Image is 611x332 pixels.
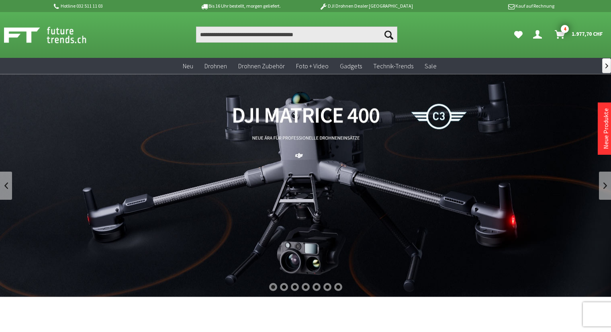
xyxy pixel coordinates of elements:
[303,1,429,11] p: DJI Drohnen Dealer [GEOGRAPHIC_DATA]
[340,62,362,70] span: Gadgets
[425,62,437,70] span: Sale
[196,27,397,43] input: Produkt, Marke, Kategorie, EAN, Artikelnummer…
[380,27,397,43] button: Suchen
[290,58,334,74] a: Foto + Video
[510,27,527,43] a: Meine Favoriten
[53,1,178,11] p: Hotline 032 511 11 03
[183,62,193,70] span: Neu
[291,283,299,291] div: 3
[233,58,290,74] a: Drohnen Zubehör
[296,62,329,70] span: Foto + Video
[269,283,277,291] div: 1
[334,58,368,74] a: Gadgets
[572,27,603,40] span: 1.977,70 CHF
[313,283,321,291] div: 5
[602,108,610,149] a: Neue Produkte
[204,62,227,70] span: Drohnen
[561,25,569,33] span: 4
[4,25,104,45] img: Shop Futuretrends - zur Startseite wechseln
[429,1,554,11] p: Kauf auf Rechnung
[199,58,233,74] a: Drohnen
[178,1,303,11] p: Bis 16 Uhr bestellt, morgen geliefert.
[177,58,199,74] a: Neu
[368,58,419,74] a: Technik-Trends
[302,283,310,291] div: 4
[373,62,413,70] span: Technik-Trends
[605,64,608,68] span: 
[530,27,548,43] a: Dein Konto
[280,283,288,291] div: 2
[552,27,607,43] a: Warenkorb
[323,283,331,291] div: 6
[334,283,342,291] div: 7
[419,58,442,74] a: Sale
[238,62,285,70] span: Drohnen Zubehör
